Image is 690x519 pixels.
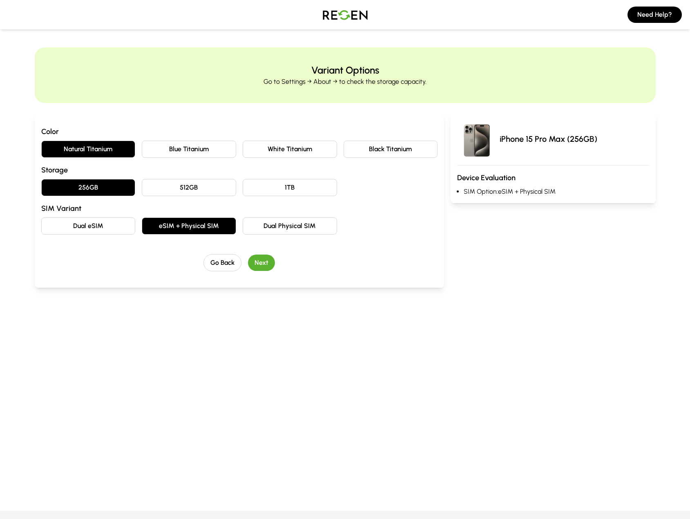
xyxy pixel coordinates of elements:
li: SIM Option: eSIM + Physical SIM [464,187,649,197]
button: 256GB [41,179,136,196]
button: 512GB [142,179,236,196]
button: Dual Physical SIM [243,217,337,235]
p: Go to Settings → About → to check the storage capacity. [263,77,427,87]
button: White Titanium [243,141,337,158]
img: Logo [317,3,374,26]
p: iPhone 15 Pro Max (256GB) [500,133,597,145]
button: Go Back [203,254,241,271]
h3: Storage [41,164,438,176]
h3: SIM Variant [41,203,438,214]
button: Black Titanium [344,141,438,158]
button: Dual eSIM [41,217,136,235]
h2: Variant Options [311,64,379,77]
button: Need Help? [627,7,682,23]
h3: Device Evaluation [457,172,649,183]
button: Blue Titanium [142,141,236,158]
h3: Color [41,126,438,137]
button: eSIM + Physical SIM [142,217,236,235]
button: Natural Titanium [41,141,136,158]
button: 1TB [243,179,337,196]
button: Next [248,255,275,271]
img: iPhone 15 Pro Max [457,119,496,159]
